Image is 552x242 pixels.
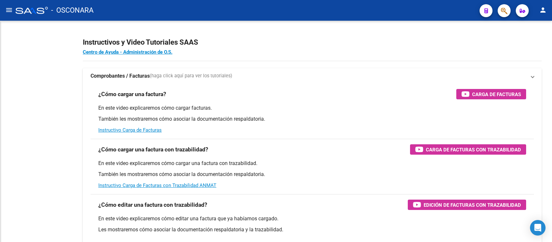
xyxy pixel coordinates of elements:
button: Carga de Facturas con Trazabilidad [410,144,526,155]
a: Instructivo Carga de Facturas con Trazabilidad ANMAT [98,182,216,188]
span: (haga click aquí para ver los tutoriales) [150,72,232,80]
p: En este video explicaremos cómo cargar una factura con trazabilidad. [98,160,526,167]
button: Edición de Facturas con Trazabilidad [408,200,526,210]
p: También les mostraremos cómo asociar la documentación respaldatoria. [98,115,526,123]
mat-icon: person [539,6,547,14]
h3: ¿Cómo cargar una factura con trazabilidad? [98,145,208,154]
h2: Instructivos y Video Tutoriales SAAS [83,36,542,49]
h3: ¿Cómo cargar una factura? [98,90,166,99]
span: Carga de Facturas con Trazabilidad [426,146,521,154]
p: En este video explicaremos cómo cargar facturas. [98,104,526,112]
div: Open Intercom Messenger [530,220,546,236]
span: - OSCONARA [51,3,93,17]
span: Carga de Facturas [472,90,521,98]
p: También les mostraremos cómo asociar la documentación respaldatoria. [98,171,526,178]
a: Centro de Ayuda - Administración de O.S. [83,49,172,55]
mat-icon: menu [5,6,13,14]
p: En este video explicaremos cómo editar una factura que ya habíamos cargado. [98,215,526,222]
span: Edición de Facturas con Trazabilidad [424,201,521,209]
p: Les mostraremos cómo asociar la documentación respaldatoria y la trazabilidad. [98,226,526,233]
a: Instructivo Carga de Facturas [98,127,162,133]
h3: ¿Cómo editar una factura con trazabilidad? [98,200,207,209]
strong: Comprobantes / Facturas [91,72,150,80]
button: Carga de Facturas [456,89,526,99]
mat-expansion-panel-header: Comprobantes / Facturas(haga click aquí para ver los tutoriales) [83,68,542,84]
